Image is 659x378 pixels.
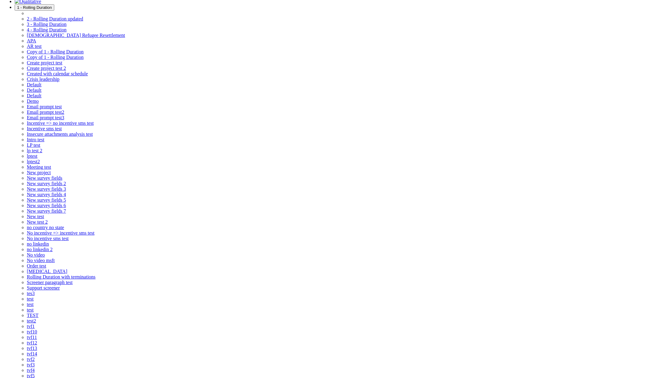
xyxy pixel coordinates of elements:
[27,236,69,241] span: No incentive sms test
[27,291,35,296] a: tes3
[27,280,73,285] a: Screener paragraph test
[27,263,46,268] span: Order test
[27,181,66,186] a: New survey fields 2
[27,230,94,236] a: No incentive => incentive sms test
[27,159,40,164] a: lptest2
[27,241,49,247] a: no linkedin
[27,137,44,142] a: Intro test
[27,302,34,307] a: test
[27,285,60,290] a: Support screener
[27,60,62,65] a: Create project test
[27,313,38,318] a: TEST
[27,115,64,120] a: Email prompt test3
[27,197,66,203] a: New survey fields 5
[27,126,62,131] a: Incentive sms test
[27,104,62,109] a: Email prompt test
[27,99,39,104] a: Demo
[27,192,66,197] a: New survey fields 4
[27,77,59,82] span: Crisis leadership
[27,93,41,98] a: Default
[27,219,48,225] a: New test 2
[27,335,37,340] a: tvf11
[27,164,51,170] span: Meeting test
[27,258,55,263] a: No video msft
[27,175,62,181] a: New survey fields
[27,88,41,93] a: Default
[27,351,37,356] a: tvf14
[27,71,88,76] a: Created with calendar schedule
[27,368,35,373] a: tvf4
[27,203,66,208] span: New survey fields 6
[27,357,35,362] a: tvf2
[27,362,35,367] a: tvf3
[27,252,45,257] a: No video
[15,4,54,11] button: 1 - Rolling Duration
[27,318,36,323] span: test2
[27,329,37,334] a: tvf10
[27,274,95,279] span: Rolling Duration with terminations
[27,247,52,252] a: no linkedin 2
[27,142,40,148] a: LP test
[27,148,42,153] a: lp test 2
[27,66,66,71] a: Create project test 2
[27,225,64,230] span: no country no state
[27,121,94,126] a: Incentive => no incentive sms test
[27,296,34,301] a: test
[27,170,51,175] a: New project
[27,38,36,43] span: APA
[27,16,83,21] a: 2 - Rolling Duration updated
[27,131,93,137] a: Insecure attachments analysis test
[27,208,66,214] a: New survey fields 7
[27,324,35,329] a: tvf1
[27,49,84,54] a: Copy of 1 - Rolling Duration
[27,27,66,32] a: 4 - Rolling Duration
[27,55,84,60] a: Copy of 1 - Rolling Duration
[629,349,659,378] div: Chat Widget
[27,214,44,219] a: New test
[27,269,67,274] a: [MEDICAL_DATA]
[27,33,125,38] span: [DEMOGRAPHIC_DATA] Refugee Resettlement
[27,44,41,49] span: AR test
[27,346,37,351] a: tvf13
[27,307,34,312] a: test
[27,340,37,345] a: tvf12
[27,153,37,159] span: lptest
[27,110,64,115] a: Email prompt test2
